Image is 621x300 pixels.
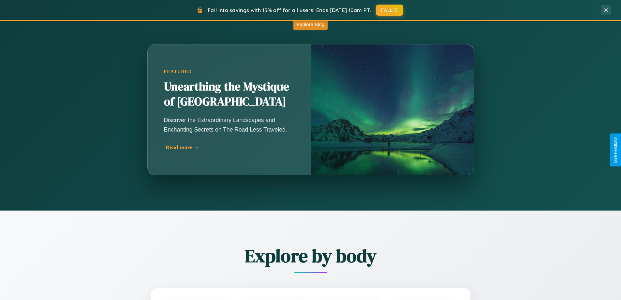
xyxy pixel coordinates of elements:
[164,116,294,134] p: Discover the Extraordinary Landscapes and Enchanting Secrets on The Road Less Traveled.
[293,18,328,30] button: Explore Blog
[164,69,294,74] div: Featured
[166,144,296,151] div: Read more →
[208,7,371,13] span: Fall into savings with 15% off for all users! Ends [DATE] 10am PT.
[115,243,506,268] h2: Explore by body
[164,79,294,109] h2: Unearthing the Mystique of [GEOGRAPHIC_DATA]
[613,137,618,163] div: Give Feedback
[376,5,403,16] button: FALL15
